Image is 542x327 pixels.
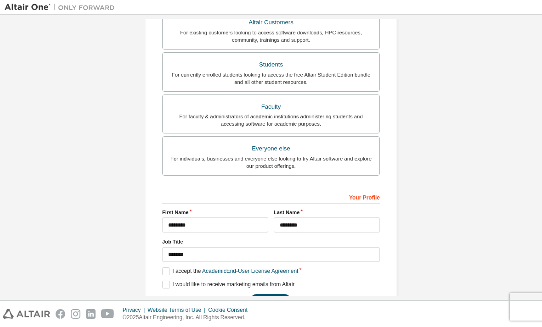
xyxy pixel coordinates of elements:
label: I would like to receive marketing emails from Altair [162,281,294,288]
label: Last Name [274,209,380,216]
label: I accept the [162,267,298,275]
a: Academic End-User License Agreement [202,268,298,274]
img: facebook.svg [56,309,65,319]
div: Everyone else [168,142,374,155]
img: Altair One [5,3,119,12]
img: altair_logo.svg [3,309,50,319]
button: Next [250,294,291,308]
img: youtube.svg [101,309,114,319]
div: For existing customers looking to access software downloads, HPC resources, community, trainings ... [168,29,374,44]
div: Website Terms of Use [147,306,208,314]
label: First Name [162,209,268,216]
div: For faculty & administrators of academic institutions administering students and accessing softwa... [168,113,374,127]
div: For currently enrolled students looking to access the free Altair Student Edition bundle and all ... [168,71,374,86]
div: Altair Customers [168,16,374,29]
div: Faculty [168,100,374,113]
div: Privacy [123,306,147,314]
div: Students [168,58,374,71]
img: instagram.svg [71,309,80,319]
label: Job Title [162,238,380,245]
div: Your Profile [162,189,380,204]
div: Cookie Consent [208,306,253,314]
img: linkedin.svg [86,309,96,319]
p: © 2025 Altair Engineering, Inc. All Rights Reserved. [123,314,253,321]
div: For individuals, businesses and everyone else looking to try Altair software and explore our prod... [168,155,374,170]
